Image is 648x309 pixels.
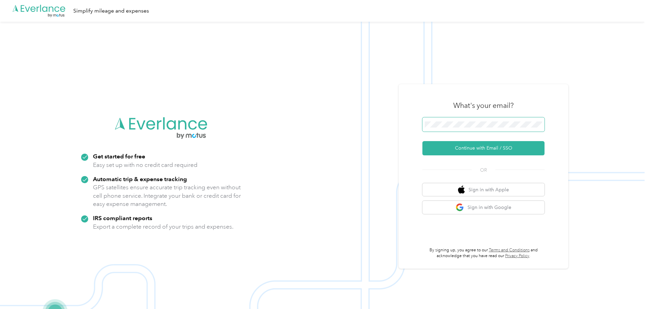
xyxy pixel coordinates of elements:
[489,248,530,253] a: Terms and Conditions
[505,253,529,258] a: Privacy Policy
[93,214,152,221] strong: IRS compliant reports
[93,175,187,182] strong: Automatic trip & expense tracking
[458,186,465,194] img: apple logo
[93,183,241,208] p: GPS satellites ensure accurate trip tracking even without cell phone service. Integrate your bank...
[422,141,545,155] button: Continue with Email / SSO
[456,203,464,212] img: google logo
[93,161,197,169] p: Easy set up with no credit card required
[422,247,545,259] p: By signing up, you agree to our and acknowledge that you have read our .
[472,167,495,174] span: OR
[93,223,233,231] p: Export a complete record of your trips and expenses.
[93,153,145,160] strong: Get started for free
[73,7,149,15] div: Simplify mileage and expenses
[453,101,514,110] h3: What's your email?
[422,183,545,196] button: apple logoSign in with Apple
[422,201,545,214] button: google logoSign in with Google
